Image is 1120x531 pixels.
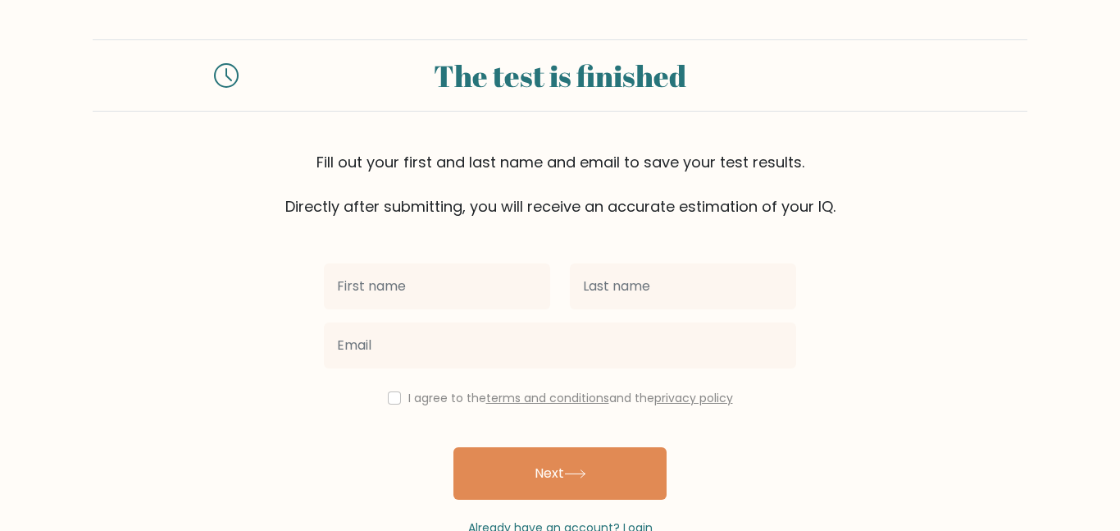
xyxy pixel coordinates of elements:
div: Fill out your first and last name and email to save your test results. Directly after submitting,... [93,151,1027,217]
input: Email [324,323,796,368]
button: Next [453,447,667,500]
a: terms and conditions [486,390,609,406]
input: First name [324,263,550,309]
div: The test is finished [258,53,862,98]
input: Last name [570,263,796,309]
label: I agree to the and the [408,390,733,406]
a: privacy policy [654,390,733,406]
